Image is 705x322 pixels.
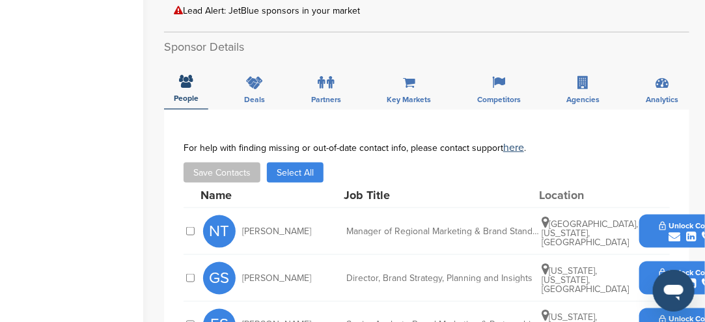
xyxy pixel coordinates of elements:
span: [US_STATE], [US_STATE], [GEOGRAPHIC_DATA] [542,265,629,295]
span: Partners [311,96,341,103]
button: Select All [267,163,324,183]
button: Save Contacts [184,163,260,183]
span: NT [203,215,236,248]
div: Job Title [344,189,539,201]
div: Lead Alert: JetBlue sponsors in your market [174,6,680,16]
iframe: Button to launch messaging window [653,270,695,312]
div: Manager of Regional Marketing & Brand Standards [346,227,542,236]
span: [PERSON_NAME] [242,274,311,283]
span: [PERSON_NAME] [242,227,311,236]
a: here [503,141,524,154]
div: Location [539,189,637,201]
h2: Sponsor Details [164,38,689,56]
span: Competitors [477,96,521,103]
span: Analytics [646,96,678,103]
span: Key Markets [387,96,432,103]
div: Name [200,189,344,201]
div: Director, Brand Strategy, Planning and Insights [346,274,542,283]
span: People [174,94,199,102]
div: For help with finding missing or out-of-date contact info, please contact support . [184,142,670,153]
span: [GEOGRAPHIC_DATA], [US_STATE], [GEOGRAPHIC_DATA] [542,219,638,248]
span: Deals [245,96,266,103]
span: GS [203,262,236,295]
span: Agencies [567,96,600,103]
